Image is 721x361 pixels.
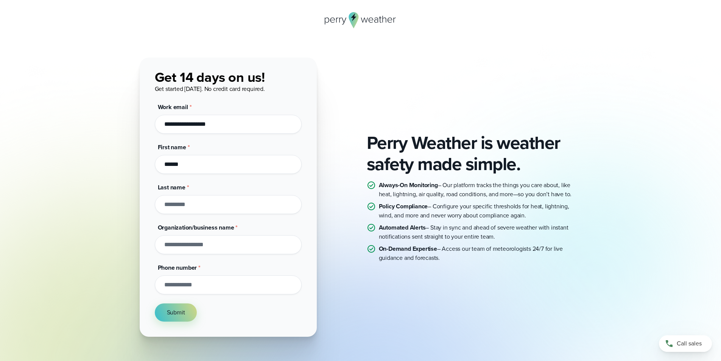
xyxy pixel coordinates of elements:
[379,223,582,241] p: – Stay in sync and ahead of severe weather with instant notifications sent straight to your entir...
[379,181,582,199] p: – Our platform tracks the things you care about, like heat, lightning, air quality, road conditio...
[367,132,582,175] h2: Perry Weather is weather safety made simple.
[155,67,265,87] span: Get 14 days on us!
[659,335,712,352] a: Call sales
[158,143,186,152] span: First name
[158,183,185,192] span: Last name
[158,103,188,111] span: Work email
[155,84,265,93] span: Get started [DATE]. No credit card required.
[379,244,437,253] strong: On-Demand Expertise
[379,202,428,211] strong: Policy Compliance
[167,308,185,317] span: Submit
[379,181,438,189] strong: Always-On Monitoring
[379,202,582,220] p: – Configure your specific thresholds for heat, lightning, wind, and more and never worry about co...
[155,303,197,322] button: Submit
[158,223,234,232] span: Organization/business name
[379,244,582,263] p: – Access our team of meteorologists 24/7 for live guidance and forecasts.
[158,263,197,272] span: Phone number
[379,223,426,232] strong: Automated Alerts
[677,339,702,348] span: Call sales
